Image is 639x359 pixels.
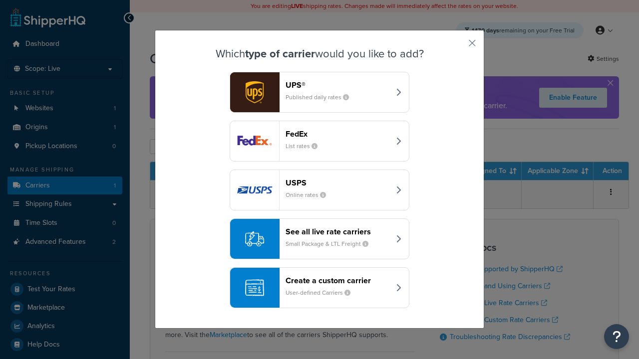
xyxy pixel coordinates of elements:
button: usps logoUSPSOnline rates [230,170,409,210]
button: fedEx logoFedExList rates [230,121,409,162]
button: See all live rate carriersSmall Package & LTL Freight [230,218,409,259]
button: Open Resource Center [604,324,629,349]
img: fedEx logo [230,121,279,161]
header: See all live rate carriers [286,227,390,236]
header: USPS [286,178,390,187]
header: FedEx [286,129,390,139]
img: ups logo [230,72,279,112]
img: usps logo [230,170,279,210]
small: Small Package & LTL Freight [286,239,376,248]
strong: type of carrier [245,45,315,62]
small: User-defined Carriers [286,288,358,297]
img: icon-carrier-liverate-becf4550.svg [245,229,264,248]
button: Create a custom carrierUser-defined Carriers [230,267,409,308]
small: Online rates [286,190,334,199]
header: UPS® [286,80,390,90]
small: Published daily rates [286,93,357,102]
img: icon-carrier-custom-c93b8a24.svg [245,278,264,297]
small: List rates [286,142,325,151]
header: Create a custom carrier [286,276,390,285]
button: ups logoUPS®Published daily rates [230,72,409,113]
h3: Which would you like to add? [180,48,459,60]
